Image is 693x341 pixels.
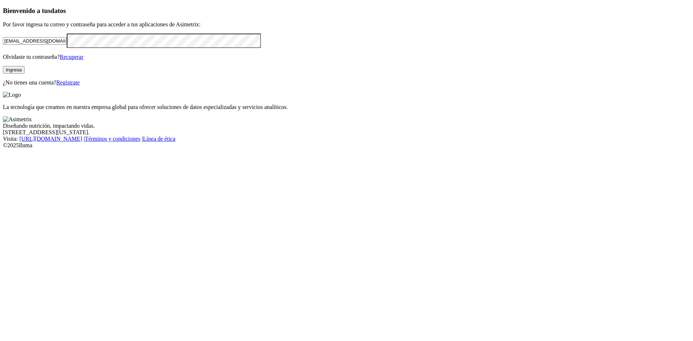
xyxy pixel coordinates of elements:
[143,136,175,142] a: Línea de ética
[3,123,690,129] div: Diseñando nutrición, impactando vidas.
[56,79,80,86] a: Regístrate
[3,7,690,15] h3: Bienvenido a tus
[3,21,690,28] p: Por favor ingresa tu correo y contraseña para acceder a tus aplicaciones de Asimetrix:
[19,136,82,142] a: [URL][DOMAIN_NAME]
[3,37,67,45] input: Tu correo
[3,129,690,136] div: [STREET_ADDRESS][US_STATE].
[3,54,690,60] p: Olvidaste tu contraseña?
[3,136,690,142] div: Visita : | |
[3,104,690,110] p: La tecnología que creamos en nuestra empresa global para ofrecer soluciones de datos especializad...
[3,116,32,123] img: Asimetrix
[3,92,21,98] img: Logo
[3,66,25,74] button: Ingresa
[3,142,690,149] div: © 2025 Iluma
[3,79,690,86] p: ¿No tienes una cuenta?
[85,136,140,142] a: Términos y condiciones
[51,7,66,14] span: datos
[60,54,83,60] a: Recuperar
